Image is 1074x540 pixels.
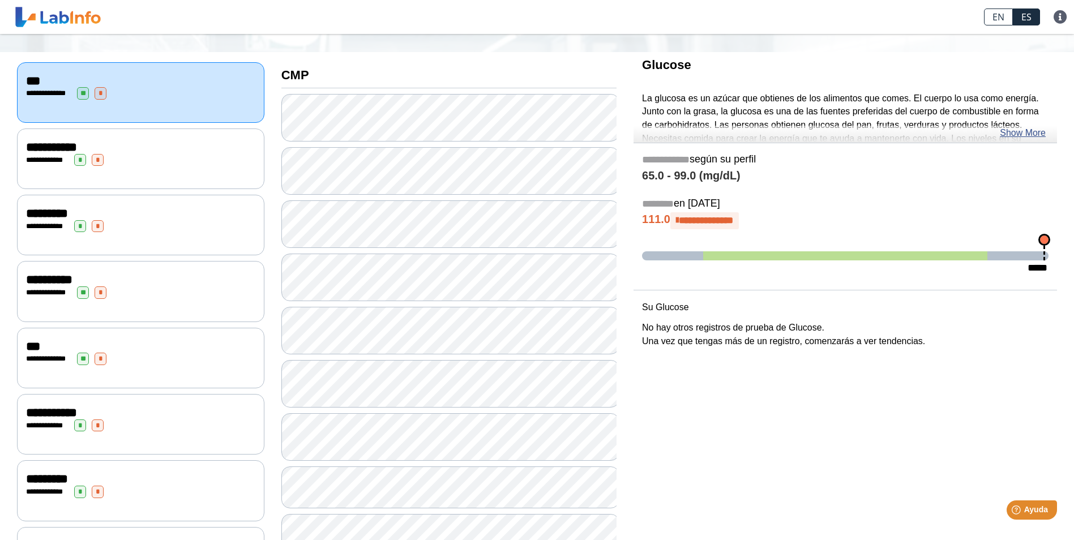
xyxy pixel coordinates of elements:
[973,496,1062,528] iframe: Help widget launcher
[642,169,1049,183] h4: 65.0 - 99.0 (mg/dL)
[1000,126,1046,140] a: Show More
[281,68,309,82] b: CMP
[1013,8,1040,25] a: ES
[642,212,1049,229] h4: 111.0
[642,153,1049,166] h5: según su perfil
[642,301,1049,314] p: Su Glucose
[642,58,691,72] b: Glucose
[642,92,1049,173] p: La glucosa es un azúcar que obtienes de los alimentos que comes. El cuerpo lo usa como energía. J...
[642,321,1049,348] p: No hay otros registros de prueba de Glucose. Una vez que tengas más de un registro, comenzarás a ...
[642,198,1049,211] h5: en [DATE]
[984,8,1013,25] a: EN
